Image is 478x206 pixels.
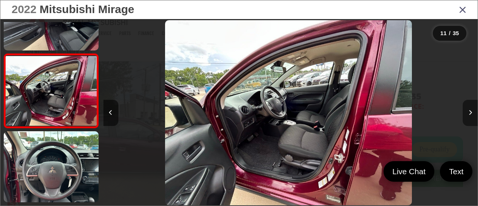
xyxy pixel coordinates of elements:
[448,31,451,36] span: /
[459,4,466,14] i: Close gallery
[102,20,476,206] div: 2022 Mitsubishi Mirage ES 10
[440,161,472,182] a: Text
[453,30,459,36] span: 35
[5,56,97,126] img: 2022 Mitsubishi Mirage ES
[3,130,99,203] img: 2022 Mitsubishi Mirage ES
[445,166,467,176] span: Text
[463,100,478,126] button: Next image
[12,3,37,15] span: 2022
[389,166,429,176] span: Live Chat
[40,3,134,15] span: Mitsubishi Mirage
[165,20,412,206] img: 2022 Mitsubishi Mirage ES
[384,161,435,182] a: Live Chat
[440,30,447,36] span: 11
[103,100,118,126] button: Previous image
